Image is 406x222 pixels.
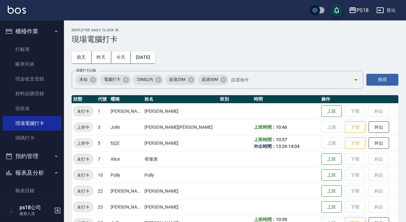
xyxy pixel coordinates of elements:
[252,135,320,151] td: -
[345,121,365,133] button: 下班
[3,165,61,181] button: 報表及分析
[74,188,93,195] span: 未打卡
[133,75,164,85] div: 25M以內
[8,6,26,14] img: Logo
[346,4,371,17] button: PS18
[133,76,157,83] span: 25M以內
[254,137,276,142] b: 上班時間：
[165,76,189,83] span: 超過25M
[20,204,52,211] h5: ps18公司
[74,108,93,115] span: 未打卡
[143,167,218,183] td: Polly
[3,101,61,116] a: 排班表
[254,217,276,222] b: 上班時間：
[109,95,143,103] th: 暱稱
[252,95,320,103] th: 時間
[3,42,61,57] a: 打帳單
[345,137,365,149] button: 下班
[143,183,218,199] td: [PERSON_NAME]
[143,95,218,103] th: 姓名
[131,51,155,63] button: [DATE]
[321,153,342,165] button: 上班
[3,131,61,145] a: 掃碼打卡
[109,103,143,119] td: [PERSON_NAME]
[321,185,342,197] button: 上班
[96,119,109,135] td: 3
[96,183,109,199] td: 22
[3,198,61,213] a: 消費分析儀表板
[356,6,369,14] div: PS18
[321,105,342,117] button: 上班
[75,75,98,85] div: 未知
[100,75,131,85] div: 電腦打卡
[288,144,300,149] span: 14:04
[3,57,61,72] a: 帳單列表
[230,74,342,85] input: 篩選條件
[276,125,287,130] span: 10:46
[143,119,218,135] td: [PERSON_NAME][PERSON_NAME]
[91,51,111,63] button: 昨天
[351,75,361,85] button: Open
[109,151,143,167] td: Alice
[198,75,229,85] div: 超過50M
[143,135,218,151] td: [PERSON_NAME]
[3,86,61,101] a: 材料自購登錄
[74,172,93,179] span: 未打卡
[109,167,143,183] td: Polly
[143,151,218,167] td: 宥臻黃
[198,76,222,83] span: 超過50M
[72,28,398,32] h2: Employee Daily Clock In
[165,75,196,85] div: 超過25M
[3,148,61,165] button: 預約管理
[374,4,398,16] button: 登出
[143,199,218,215] td: [PERSON_NAME]
[3,72,61,86] a: 現金收支登錄
[109,199,143,215] td: [PERSON_NAME]
[72,51,91,63] button: 前天
[109,183,143,199] td: [PERSON_NAME]
[76,68,96,73] label: 篩選打卡記錄
[3,23,61,40] button: 櫃檯作業
[3,183,61,198] a: 報表目錄
[369,137,389,149] button: 外出
[3,116,61,131] a: 現場電腦打卡
[320,95,398,103] th: 操作
[75,76,91,83] span: 未知
[72,95,96,103] th: 狀態
[96,103,109,119] td: 1
[109,119,143,135] td: Jolin
[218,95,252,103] th: 班別
[74,156,93,163] span: 未打卡
[321,201,342,213] button: 上班
[96,199,109,215] td: 23
[276,217,287,222] span: 10:39
[96,151,109,167] td: 7
[96,167,109,183] td: 10
[111,51,131,63] button: 今天
[330,4,343,17] button: save
[73,140,93,147] span: 上班中
[73,124,93,131] span: 上班中
[321,169,342,181] button: 上班
[143,103,218,119] td: [PERSON_NAME]
[74,204,93,211] span: 未打卡
[366,74,398,86] button: 搜尋
[369,121,389,133] button: 外出
[254,144,276,149] b: 外出時間：
[96,95,109,103] th: 代號
[20,211,52,217] p: 服務人員
[100,76,124,83] span: 電腦打卡
[276,137,287,142] span: 10:37
[72,35,398,44] h3: 現場電腦打卡
[96,135,109,151] td: 5
[254,125,276,130] b: 上班時間：
[276,144,287,149] span: 13:26
[109,135,143,151] td: 怡諠
[5,204,18,217] img: Person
